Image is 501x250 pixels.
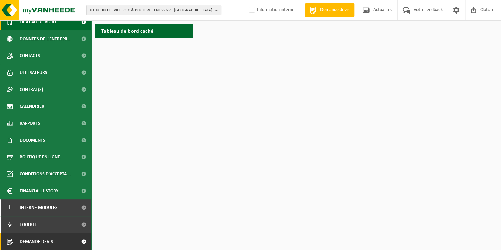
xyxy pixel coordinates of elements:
span: Financial History [20,182,58,199]
span: Interne modules [20,199,58,216]
span: Tableau de bord [20,14,56,30]
a: Demande devis [305,3,354,17]
span: Données de l'entrepr... [20,30,71,47]
label: Information interne [247,5,294,15]
button: 01-000001 - VILLEROY & BOCH WELLNESS NV - [GEOGRAPHIC_DATA] [86,5,221,15]
span: Contacts [20,47,40,64]
span: Utilisateurs [20,64,47,81]
span: Toolkit [20,216,37,233]
span: Rapports [20,115,40,132]
span: 01-000001 - VILLEROY & BOCH WELLNESS NV - [GEOGRAPHIC_DATA] [90,5,212,16]
span: Documents [20,132,45,149]
span: Demande devis [318,7,351,14]
span: Conditions d'accepta... [20,166,71,182]
span: Demande devis [20,233,53,250]
span: Calendrier [20,98,44,115]
span: Boutique en ligne [20,149,60,166]
span: Contrat(s) [20,81,43,98]
h2: Tableau de bord caché [95,24,160,37]
span: I [7,199,13,216]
